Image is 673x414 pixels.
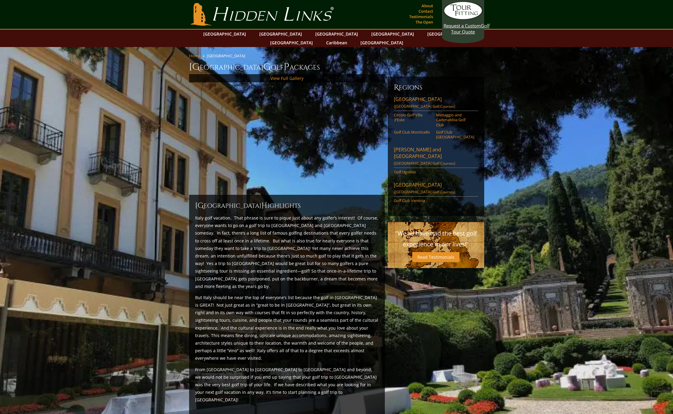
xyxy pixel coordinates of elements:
[189,61,484,73] h1: [GEOGRAPHIC_DATA] olf ackages
[267,38,316,47] a: [GEOGRAPHIC_DATA]
[195,367,377,403] span: From [GEOGRAPHIC_DATA] to [GEOGRAPHIC_DATA] to [GEOGRAPHIC_DATA] and beyond, we would not be surp...
[195,295,378,361] span: But Italy should be near the top of everyone’s list because the golf in [GEOGRAPHIC_DATA] is GREA...
[417,7,435,15] a: Contact
[394,161,455,166] span: ([GEOGRAPHIC_DATA] Golf Courses)
[394,189,455,194] span: ([GEOGRAPHIC_DATA] Golf Courses)
[312,30,361,38] a: [GEOGRAPHIC_DATA]
[394,182,478,197] a: [GEOGRAPHIC_DATA]([GEOGRAPHIC_DATA] Golf Courses)
[200,30,249,38] a: [GEOGRAPHIC_DATA]
[368,30,417,38] a: [GEOGRAPHIC_DATA]
[394,104,455,109] span: ([GEOGRAPHIC_DATA] Golf Courses)
[394,169,432,174] a: Golf Ugolino
[189,53,200,58] a: Home
[195,215,378,289] span: Italy golf vacation. That phrase is sure to pique just about any golfer’s interest! Of course, ev...
[256,30,305,38] a: [GEOGRAPHIC_DATA]
[414,18,435,26] a: The Open
[394,228,478,250] p: "We all have had the best golf experience in our lives!"
[412,252,460,262] a: Read Testimonials
[436,112,474,127] a: Menaggio and Cadenabbia Golf Club
[394,112,432,122] a: Circolo Golf Villa d’Este
[323,38,350,47] a: Caribbean
[424,30,473,38] a: [GEOGRAPHIC_DATA]
[263,61,271,73] span: G
[394,96,478,111] a: [GEOGRAPHIC_DATA]([GEOGRAPHIC_DATA] Golf Courses)
[444,2,483,35] a: Request a CustomGolf Tour Quote
[270,75,304,81] a: View Full Gallery
[394,198,432,203] a: Golf Club Venezia
[195,201,379,210] h2: [GEOGRAPHIC_DATA] ighlights
[207,53,248,58] li: [GEOGRAPHIC_DATA]
[408,12,435,21] a: Testimonials
[284,61,289,73] span: P
[394,146,478,168] a: [PERSON_NAME] and [GEOGRAPHIC_DATA]([GEOGRAPHIC_DATA] Golf Courses)
[444,23,481,29] span: Request a Custom
[357,38,406,47] a: [GEOGRAPHIC_DATA]
[420,2,435,10] a: About
[436,130,474,140] a: Golf Club [GEOGRAPHIC_DATA]
[394,83,478,92] h6: Regions
[394,130,432,134] a: Golf Club Monticello
[261,201,267,210] span: H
